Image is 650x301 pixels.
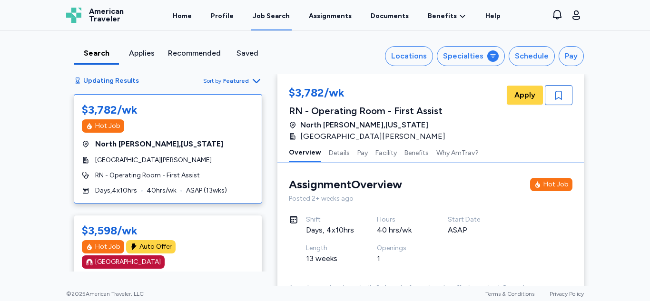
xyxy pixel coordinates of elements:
[515,50,549,62] div: Schedule
[428,11,457,21] span: Benefits
[147,186,177,195] span: 40 hrs/wk
[329,142,350,162] button: Details
[565,50,578,62] div: Pay
[66,8,81,23] img: Logo
[251,1,292,30] a: Job Search
[448,224,496,236] div: ASAP
[550,291,584,297] a: Privacy Policy
[223,77,249,85] span: Featured
[559,46,584,66] button: Pay
[306,224,354,236] div: Days, 4x10hrs
[82,102,138,117] div: $3,782/wk
[289,177,402,192] div: Assignment Overview
[306,215,354,224] div: Shift
[78,48,115,59] div: Search
[357,142,368,162] button: Pay
[428,11,466,21] a: Benefits
[66,290,144,298] span: © 2025 American Traveler, LLC
[95,186,137,195] span: Days , 4 x 10 hrs
[228,48,266,59] div: Saved
[436,142,479,162] button: Why AmTrav?
[377,215,425,224] div: Hours
[95,171,200,180] span: RN - Operating Room - First Assist
[300,119,428,131] span: North [PERSON_NAME] , [US_STATE]
[377,243,425,253] div: Openings
[437,46,505,66] button: Specialties
[300,131,445,142] span: [GEOGRAPHIC_DATA][PERSON_NAME]
[168,48,221,59] div: Recommended
[95,257,161,267] div: [GEOGRAPHIC_DATA]
[543,180,569,189] div: Hot Job
[186,186,227,195] span: ASAP ( 13 wks)
[95,121,120,131] div: Hot Job
[95,138,223,150] span: North [PERSON_NAME] , [US_STATE]
[509,46,555,66] button: Schedule
[289,142,321,162] button: Overview
[485,291,534,297] a: Terms & Conditions
[377,253,425,264] div: 1
[253,11,290,21] div: Job Search
[375,142,397,162] button: Facility
[82,223,138,238] div: $3,598/wk
[306,253,354,264] div: 13 weeks
[391,50,427,62] div: Locations
[123,48,160,59] div: Applies
[95,242,120,252] div: Hot Job
[507,86,543,105] button: Apply
[203,75,262,87] button: Sort byFeatured
[377,224,425,236] div: 40 hrs/wk
[385,46,433,66] button: Locations
[448,215,496,224] div: Start Date
[139,242,172,252] div: Auto Offer
[306,243,354,253] div: Length
[289,104,451,117] div: RN - Operating Room - First Assist
[289,85,451,102] div: $3,782/wk
[203,77,221,85] span: Sort by
[89,8,124,23] span: American Traveler
[514,89,535,101] span: Apply
[443,50,483,62] div: Specialties
[289,194,572,204] div: Posted 2+ weeks ago
[404,142,429,162] button: Benefits
[83,76,139,86] span: Updating Results
[95,155,212,165] span: [GEOGRAPHIC_DATA][PERSON_NAME]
